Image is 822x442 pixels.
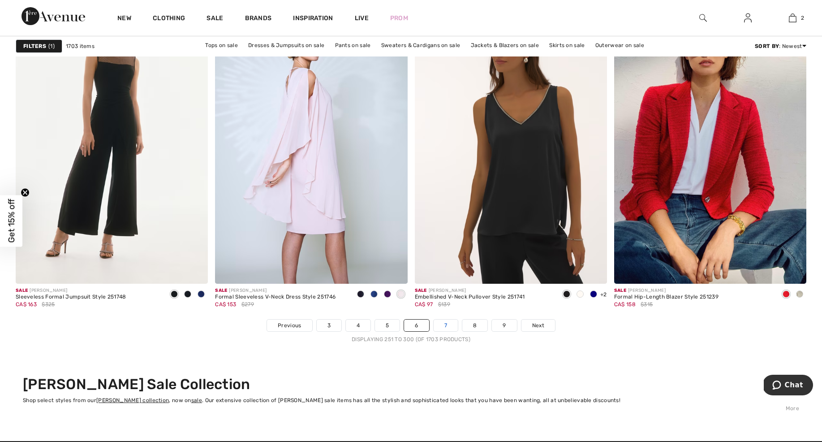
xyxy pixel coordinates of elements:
[168,287,181,302] div: Black
[201,39,242,51] a: Tops on sale
[377,39,465,51] a: Sweaters & Cardigans on sale
[614,287,719,294] div: [PERSON_NAME]
[16,319,806,343] nav: Page navigation
[23,396,799,404] div: Shop select styles from our , now on . Our extensive collection of [PERSON_NAME] sale items has a...
[789,13,796,23] img: My Bag
[521,320,555,331] a: Next
[755,42,806,50] div: : Newest
[42,300,55,308] span: $325
[6,199,17,243] span: Get 15% off
[600,291,607,298] span: +2
[560,287,573,302] div: Black
[462,320,487,331] a: 8
[641,300,653,308] span: $315
[16,294,126,300] div: Sleeveless Formal Jumpsuit Style 251748
[96,397,169,403] a: [PERSON_NAME] collection
[614,288,626,293] span: Sale
[354,287,367,302] div: Midnight Blue
[153,14,185,24] a: Clothing
[394,287,408,302] div: Quartz
[737,13,759,24] a: Sign In
[16,335,806,343] div: Displaying 251 to 300 (of 1703 products)
[245,14,272,24] a: Brands
[215,301,236,308] span: CA$ 153
[415,294,525,300] div: Embellished V-Neck Pullover Style 251741
[587,287,600,302] div: Royal Sapphire 163
[215,288,227,293] span: Sale
[375,320,400,331] a: 5
[801,14,804,22] span: 2
[438,300,450,308] span: $139
[317,320,341,331] a: 3
[415,301,433,308] span: CA$ 97
[66,42,95,50] span: 1703 items
[346,320,370,331] a: 4
[117,14,131,24] a: New
[381,287,394,302] div: Purple orchid
[614,301,636,308] span: CA$ 158
[415,287,525,294] div: [PERSON_NAME]
[331,39,375,51] a: Pants on sale
[16,287,126,294] div: [PERSON_NAME]
[755,43,779,49] strong: Sort By
[744,13,752,23] img: My Info
[23,376,799,393] h2: [PERSON_NAME] Sale Collection
[21,188,30,197] button: Close teaser
[241,300,254,308] span: $279
[194,287,208,302] div: Royal Sapphire 163
[215,287,336,294] div: [PERSON_NAME]
[466,39,544,51] a: Jackets & Blazers on sale
[699,13,707,23] img: search the website
[591,39,649,51] a: Outerwear on sale
[764,375,813,397] iframe: Opens a widget where you can chat to one of our agents
[191,397,202,403] a: sale
[532,321,544,329] span: Next
[23,42,46,50] strong: Filters
[267,320,312,331] a: Previous
[215,294,336,300] div: Formal Sleeveless V-Neck Dress Style 251746
[614,294,719,300] div: Formal Hip-Length Blazer Style 251239
[492,320,516,331] a: 9
[770,13,814,23] a: 2
[293,14,333,24] span: Inspiration
[22,7,85,25] img: 1ère Avenue
[23,404,799,412] div: More
[367,287,381,302] div: Royal Sapphire 163
[434,320,458,331] a: 7
[16,301,37,308] span: CA$ 163
[48,42,55,50] span: 1
[779,287,793,302] div: Radiant red
[278,321,301,329] span: Previous
[244,39,329,51] a: Dresses & Jumpsuits on sale
[207,14,223,24] a: Sale
[793,287,806,302] div: Off White
[355,13,369,23] a: Live
[573,287,587,302] div: Vanilla 30
[16,288,28,293] span: Sale
[545,39,589,51] a: Skirts on sale
[415,288,427,293] span: Sale
[404,320,429,331] a: 6
[181,287,194,302] div: Midnight Blue
[390,13,408,23] a: Prom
